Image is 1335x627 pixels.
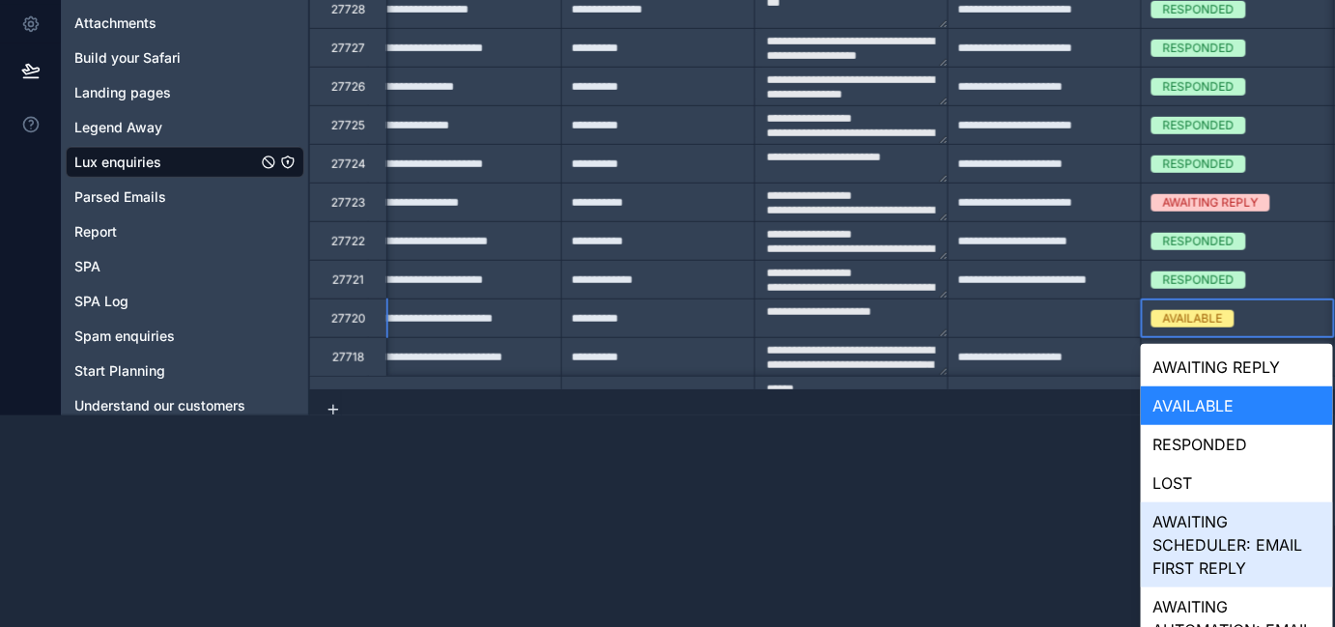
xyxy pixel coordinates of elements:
div: RESPONDED [1163,233,1235,250]
div: RESPONDED [1163,271,1235,289]
div: 27724 [331,157,366,172]
div: 27728 [331,2,365,17]
div: 27718 [332,350,364,365]
div: 27716 [332,388,364,404]
div: 27721 [332,272,364,288]
div: 27726 [331,79,365,95]
div: LOST [1141,464,1333,502]
div: RESPONDED [1141,425,1333,464]
div: RESPONDED [1163,40,1235,57]
div: RESPONDED [1163,1,1235,18]
div: AVAILABLE [1163,310,1223,328]
div: AWAITING REPLY [1163,194,1259,212]
div: AVAILABLE [1141,386,1333,425]
div: 27725 [331,118,365,133]
div: RESPONDED [1163,156,1235,173]
div: RESPONDED [1163,78,1235,96]
div: 27722 [331,234,365,249]
div: 27723 [331,195,365,211]
div: AWAITING REPLY [1141,348,1333,386]
div: AWAITING SCHEDULER: EMAIL FIRST REPLY [1141,502,1333,587]
div: 27720 [331,311,366,327]
div: 27727 [331,41,365,56]
div: RESPONDED [1163,117,1235,134]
